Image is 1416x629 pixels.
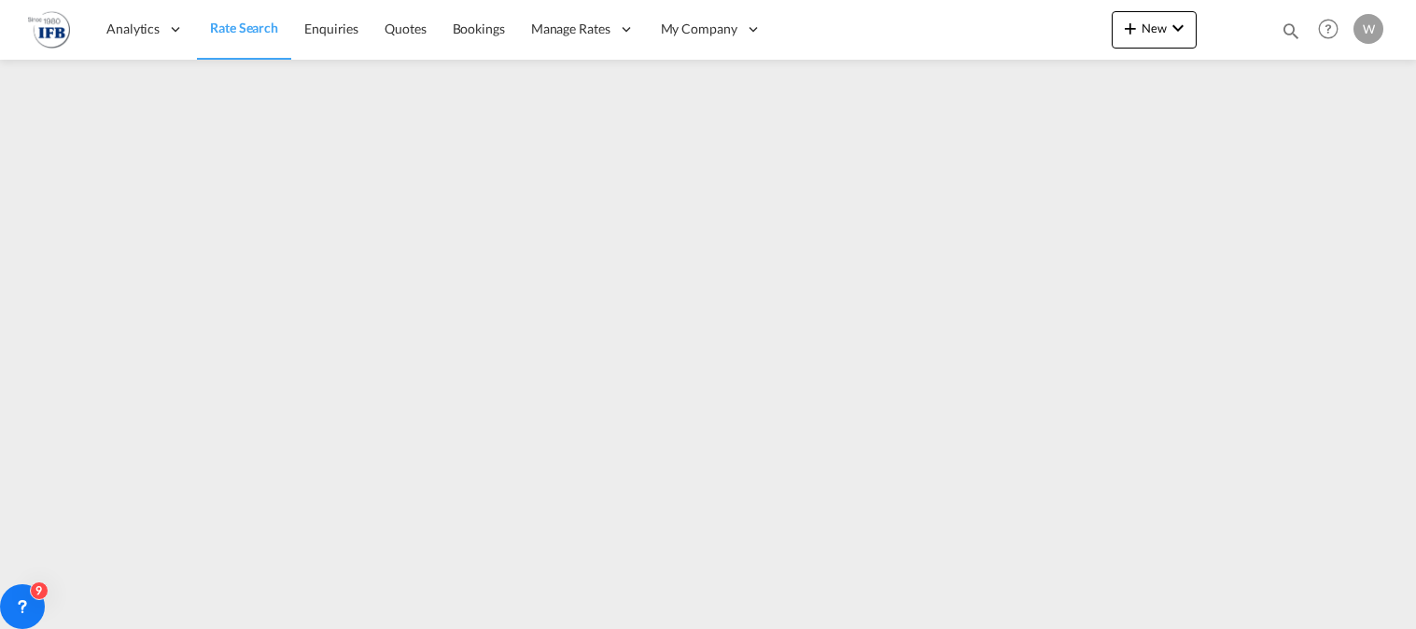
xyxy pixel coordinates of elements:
[531,20,610,38] span: Manage Rates
[1353,14,1383,44] div: W
[385,21,426,36] span: Quotes
[1112,11,1197,49] button: icon-plus 400-fgNewicon-chevron-down
[1312,13,1344,45] span: Help
[453,21,505,36] span: Bookings
[1312,13,1353,47] div: Help
[210,20,278,35] span: Rate Search
[1167,17,1189,39] md-icon: icon-chevron-down
[106,20,160,38] span: Analytics
[1119,21,1189,35] span: New
[661,20,737,38] span: My Company
[304,21,358,36] span: Enquiries
[1281,21,1301,41] md-icon: icon-magnify
[1281,21,1301,49] div: icon-magnify
[28,8,70,50] img: 2b726980256c11eeaa87296e05903fd5.png
[1119,17,1142,39] md-icon: icon-plus 400-fg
